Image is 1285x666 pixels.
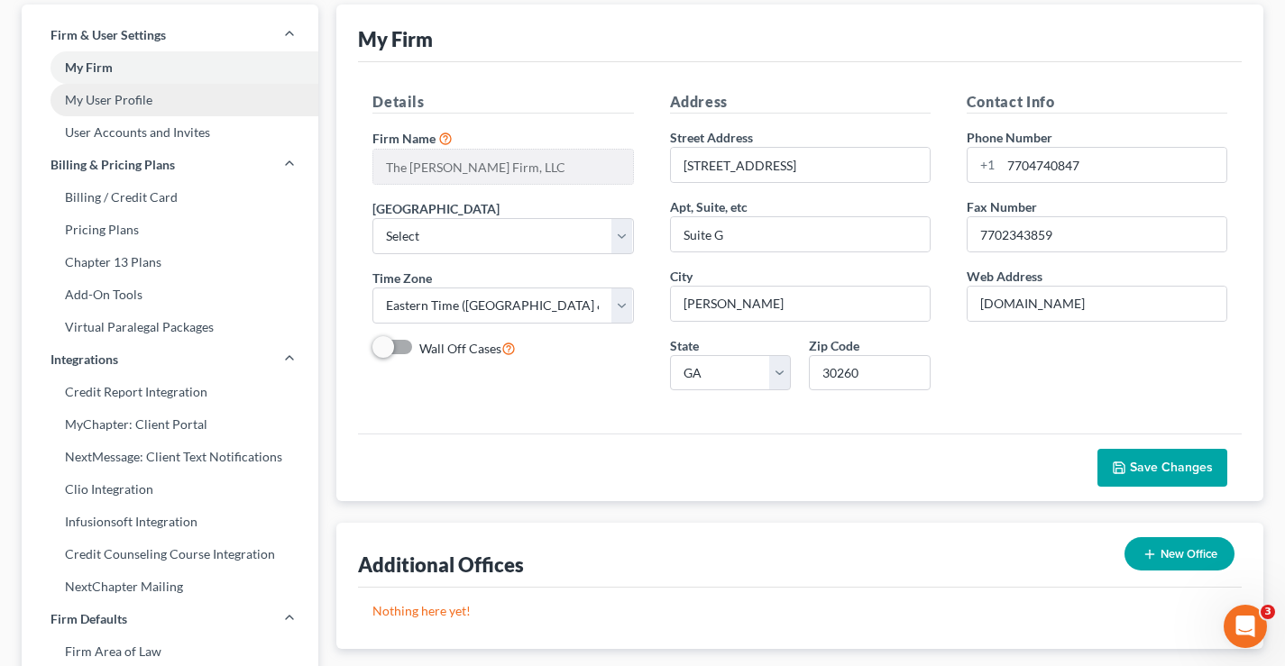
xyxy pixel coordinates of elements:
[968,148,1001,182] div: +1
[22,376,318,408] a: Credit Report Integration
[1097,449,1227,487] button: Save Changes
[22,278,318,311] a: Add-On Tools
[22,51,318,84] a: My Firm
[967,267,1042,286] label: Web Address
[358,26,433,52] div: My Firm
[22,116,318,149] a: User Accounts and Invites
[22,538,318,570] a: Credit Counseling Course Integration
[22,473,318,506] a: Clio Integration
[372,131,436,146] span: Firm Name
[809,355,931,391] input: XXXXX
[50,610,127,628] span: Firm Defaults
[50,351,118,369] span: Integrations
[967,91,1227,114] h5: Contact Info
[22,343,318,376] a: Integrations
[22,570,318,603] a: NextChapter Mailing
[671,217,930,251] input: (optional)
[968,287,1226,321] input: Enter web address....
[372,602,1227,620] p: Nothing here yet!
[358,552,524,578] div: Additional Offices
[1001,148,1226,182] input: Enter phone...
[372,269,432,287] label: Time Zone
[22,246,318,278] a: Chapter 13 Plans
[22,149,318,181] a: Billing & Pricing Plans
[671,287,930,321] input: Enter city...
[670,128,753,147] label: Street Address
[22,214,318,246] a: Pricing Plans
[372,199,500,218] label: [GEOGRAPHIC_DATA]
[670,267,693,286] label: City
[50,26,166,44] span: Firm & User Settings
[419,341,501,356] span: Wall Off Cases
[670,91,931,114] h5: Address
[967,197,1037,216] label: Fax Number
[671,148,930,182] input: Enter address...
[22,506,318,538] a: Infusionsoft Integration
[670,197,748,216] label: Apt, Suite, etc
[968,217,1226,251] input: Enter fax...
[1130,460,1213,475] span: Save Changes
[373,150,632,184] input: Enter name...
[372,91,633,114] h5: Details
[22,84,318,116] a: My User Profile
[1224,605,1267,648] iframe: Intercom live chat
[809,336,859,355] label: Zip Code
[22,181,318,214] a: Billing / Credit Card
[22,311,318,343] a: Virtual Paralegal Packages
[1261,605,1275,619] span: 3
[22,408,318,441] a: MyChapter: Client Portal
[22,19,318,51] a: Firm & User Settings
[967,128,1052,147] label: Phone Number
[670,336,699,355] label: State
[22,603,318,635] a: Firm Defaults
[22,441,318,473] a: NextMessage: Client Text Notifications
[50,156,175,174] span: Billing & Pricing Plans
[1124,537,1235,570] button: New Office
